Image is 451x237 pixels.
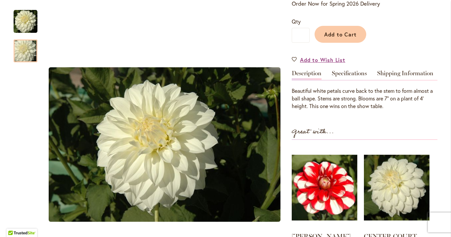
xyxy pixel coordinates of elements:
a: Description [292,70,322,80]
img: YORO KOBI [292,147,357,229]
iframe: Launch Accessibility Center [5,213,24,232]
span: Qty [292,18,301,25]
div: Detailed Product Info [292,70,437,110]
strong: Great with... [292,126,334,137]
img: CENTER COURT [364,147,429,229]
span: Add to Wish List [300,56,345,64]
a: Add to Wish List [292,56,345,64]
div: Sterling Silver [14,33,37,62]
img: Sterling Silver [49,67,280,222]
img: Sterling Silver [14,10,37,33]
div: Sterling Silver [14,3,44,33]
button: Add to Cart [315,26,366,43]
a: Specifications [332,70,367,80]
div: Beautiful white petals curve back to the stem to form almost a ball shape. Stems are strong. Bloo... [292,87,437,110]
a: Shipping Information [377,70,433,80]
span: Add to Cart [324,31,357,38]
